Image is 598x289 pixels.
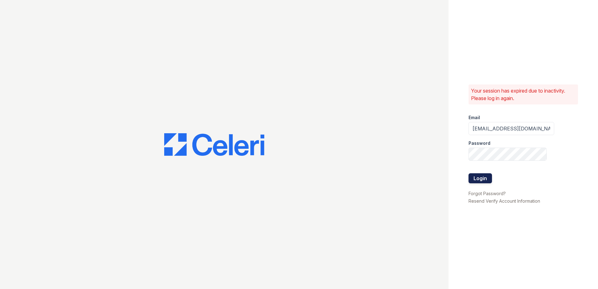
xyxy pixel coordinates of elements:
[469,198,540,204] a: Resend Verify Account Information
[164,133,264,156] img: CE_Logo_Blue-a8612792a0a2168367f1c8372b55b34899dd931a85d93a1a3d3e32e68fde9ad4.png
[469,173,492,183] button: Login
[469,140,490,146] label: Password
[469,114,480,121] label: Email
[471,87,575,102] p: Your session has expired due to inactivity. Please log in again.
[469,191,506,196] a: Forgot Password?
